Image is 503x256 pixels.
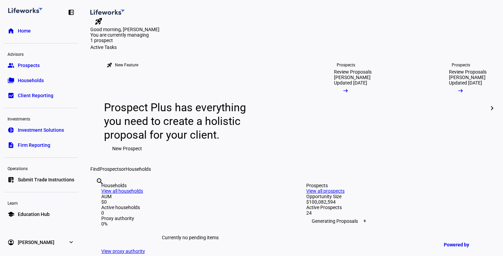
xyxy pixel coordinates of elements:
[90,32,149,38] span: You are currently managing
[8,176,14,183] eth-mat-symbol: list_alt_add
[101,210,279,216] div: 0
[8,62,14,69] eth-mat-symbol: group
[8,239,14,246] eth-mat-symbol: account_circle
[112,142,142,155] span: New Prospect
[68,239,75,246] eth-mat-symbol: expand_more
[101,199,279,205] div: $0
[96,187,97,195] input: Enter name of prospect or household
[449,75,486,80] div: [PERSON_NAME]
[90,38,159,43] div: 1 prospect
[4,114,78,123] div: Investments
[18,211,50,218] span: Education Hub
[306,210,484,216] div: 24
[101,188,143,194] a: View all households
[18,27,31,34] span: Home
[4,24,78,38] a: homeHome
[4,163,78,173] div: Operations
[4,123,78,137] a: pie_chartInvestment Solutions
[457,87,464,94] mat-icon: arrow_right_alt
[115,62,138,68] div: New Feature
[449,80,482,86] div: Updated [DATE]
[101,205,279,210] div: Active households
[8,127,14,133] eth-mat-symbol: pie_chart
[100,166,121,172] span: Prospects
[323,50,433,166] a: ProspectsReview Proposals[PERSON_NAME]Updated [DATE]
[8,211,14,218] eth-mat-symbol: school
[104,101,266,142] div: Prospect Plus has everything you need to create a holistic proposal for your client.
[18,176,74,183] span: Submit Trade Instructions
[18,239,54,246] span: [PERSON_NAME]
[4,138,78,152] a: descriptionFirm Reporting
[90,44,495,50] div: Active Tasks
[101,227,279,248] div: Currently no pending items
[18,127,64,133] span: Investment Solutions
[8,27,14,34] eth-mat-symbol: home
[4,59,78,72] a: groupProspects
[342,87,349,94] mat-icon: arrow_right_alt
[8,142,14,149] eth-mat-symbol: description
[101,221,279,227] div: 0%
[18,62,40,69] span: Prospects
[104,142,150,155] button: New Prospect
[107,62,112,68] mat-icon: rocket_launch
[90,166,495,172] div: Find or
[449,69,487,75] div: Review Proposals
[18,77,44,84] span: Households
[101,183,279,188] div: Households
[334,80,367,86] div: Updated [DATE]
[8,77,14,84] eth-mat-symbol: folder_copy
[4,49,78,59] div: Advisors
[488,104,496,112] mat-icon: chevron_right
[90,27,495,32] div: Good morning, [PERSON_NAME]
[18,92,53,99] span: Client Reporting
[306,194,484,199] div: Opportunity Size
[452,62,470,68] div: Prospects
[4,198,78,207] div: Learn
[306,216,484,227] div: Generating Proposals
[306,199,484,205] div: $100,082,594
[18,142,50,149] span: Firm Reporting
[126,166,151,172] span: Households
[8,92,14,99] eth-mat-symbol: bid_landscape
[440,238,493,251] a: Powered by
[4,89,78,102] a: bid_landscapeClient Reporting
[334,69,372,75] div: Review Proposals
[337,62,355,68] div: Prospects
[362,218,367,224] span: 9
[68,9,75,16] eth-mat-symbol: left_panel_close
[101,248,145,254] a: View proxy authority
[4,74,78,87] a: folder_copyHouseholds
[94,17,103,25] mat-icon: rocket_launch
[306,183,484,188] div: Prospects
[96,177,104,185] mat-icon: search
[306,188,345,194] a: View all prospects
[101,194,279,199] div: AUM
[306,205,484,210] div: Active Prospects
[334,75,371,80] div: [PERSON_NAME]
[101,216,279,221] div: Proxy authority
